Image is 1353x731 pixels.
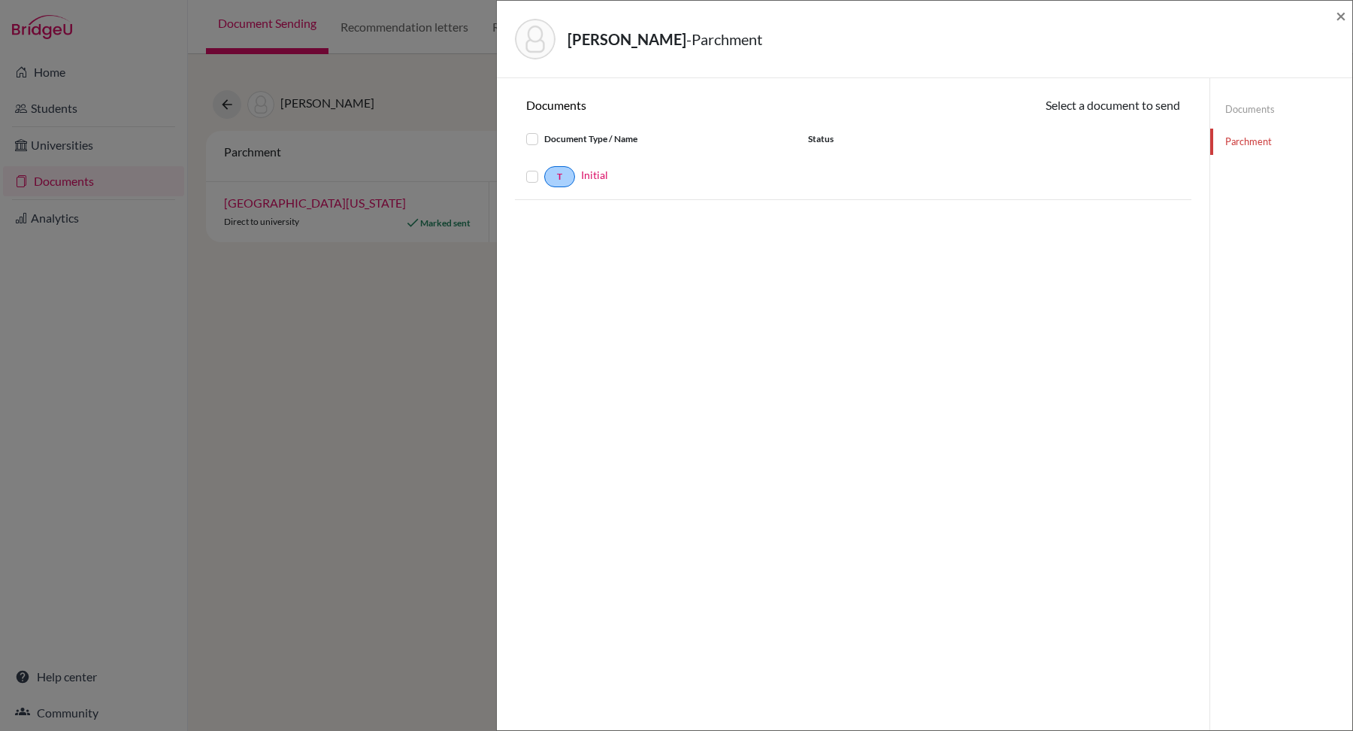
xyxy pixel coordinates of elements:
[544,166,575,187] a: T
[1336,7,1346,25] button: Close
[515,130,797,148] div: Document Type / Name
[853,96,1191,114] div: Select a document to send
[686,30,762,48] span: - Parchment
[797,130,966,148] div: Status
[581,167,608,183] a: Initial
[1210,96,1352,123] a: Documents
[1210,129,1352,155] a: Parchment
[568,30,686,48] strong: [PERSON_NAME]
[515,98,853,112] h6: Documents
[1336,5,1346,26] span: ×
